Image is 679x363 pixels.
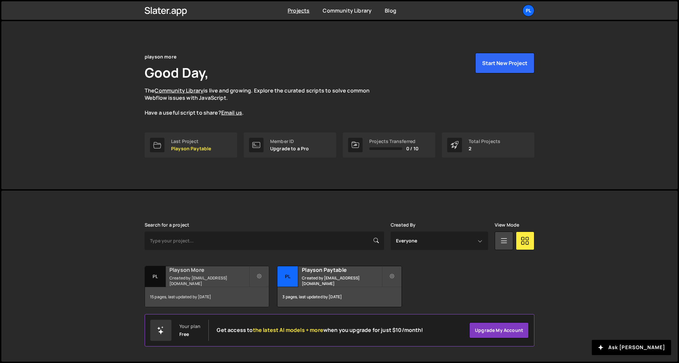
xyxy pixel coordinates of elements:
label: Search for a project [145,222,189,228]
h2: Get access to when you upgrade for just $10/month! [217,327,423,333]
a: Community Library [323,7,372,14]
button: Start New Project [475,53,534,73]
p: The is live and growing. Explore the curated scripts to solve common Webflow issues with JavaScri... [145,87,382,117]
div: Member ID [270,139,309,144]
label: View Mode [495,222,519,228]
h2: Playson More [169,266,249,273]
small: Created by [EMAIL_ADDRESS][DOMAIN_NAME] [169,275,249,286]
div: playson more [145,53,176,61]
h1: Good Day, [145,63,209,82]
div: Pl [277,266,298,287]
a: Projects [288,7,309,14]
a: pl [522,5,534,17]
button: Ask [PERSON_NAME] [592,340,671,355]
span: the latest AI models + more [253,326,323,334]
a: Pl Playson Paytable Created by [EMAIL_ADDRESS][DOMAIN_NAME] 3 pages, last updated by [DATE] [277,266,402,307]
a: Blog [385,7,396,14]
div: Total Projects [469,139,500,144]
div: Your plan [179,324,200,329]
div: Free [179,332,189,337]
input: Type your project... [145,232,384,250]
small: Created by [EMAIL_ADDRESS][DOMAIN_NAME] [302,275,381,286]
span: 0 / 10 [406,146,418,151]
div: Pl [145,266,166,287]
a: Upgrade my account [469,322,529,338]
p: 2 [469,146,500,151]
div: Last Project [171,139,211,144]
p: Upgrade to a Pro [270,146,309,151]
a: Pl Playson More Created by [EMAIL_ADDRESS][DOMAIN_NAME] 15 pages, last updated by [DATE] [145,266,269,307]
a: Community Library [155,87,203,94]
div: Projects Transferred [369,139,418,144]
div: 3 pages, last updated by [DATE] [277,287,401,307]
label: Created By [391,222,416,228]
p: Playson Paytable [171,146,211,151]
div: 15 pages, last updated by [DATE] [145,287,269,307]
h2: Playson Paytable [302,266,381,273]
a: Last Project Playson Paytable [145,132,237,158]
a: Email us [221,109,242,116]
